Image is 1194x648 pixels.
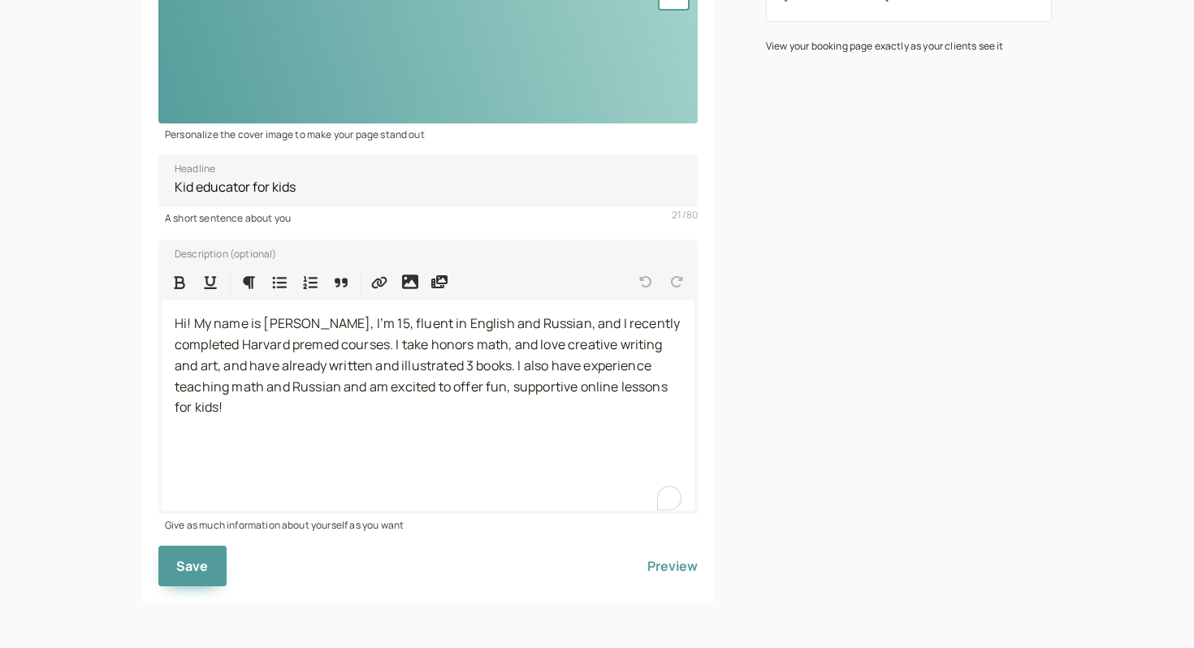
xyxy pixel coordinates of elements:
[158,546,227,586] button: Save
[265,267,294,296] button: Bulleted List
[162,300,694,511] div: To enrich screen reader interactions, please activate Accessibility in Grammarly extension settings
[158,123,698,142] div: Personalize the cover image to make your page stand out
[196,267,225,296] button: Format Underline
[327,267,356,296] button: Quote
[1113,570,1194,648] iframe: Chat Widget
[296,267,325,296] button: Numbered List
[158,155,698,207] input: Headline
[158,514,698,533] div: Give as much information about yourself as you want
[766,39,1003,53] small: View your booking page exactly as your clients see it
[162,244,277,261] label: Description (optional)
[234,267,263,296] button: Formatting Options
[396,267,425,296] button: Insert image
[647,546,698,586] button: Preview
[425,267,454,296] button: Insert media
[158,207,698,226] div: A short sentence about you
[631,267,660,296] button: Undo
[662,267,691,296] button: Redo
[175,161,215,177] span: Headline
[176,557,209,575] span: Save
[365,267,394,296] button: Insert Link
[165,267,194,296] button: Format Bold
[175,314,682,417] span: Hi! My name is [PERSON_NAME], I’m 15, fluent in English and Russian, and I recently completed Har...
